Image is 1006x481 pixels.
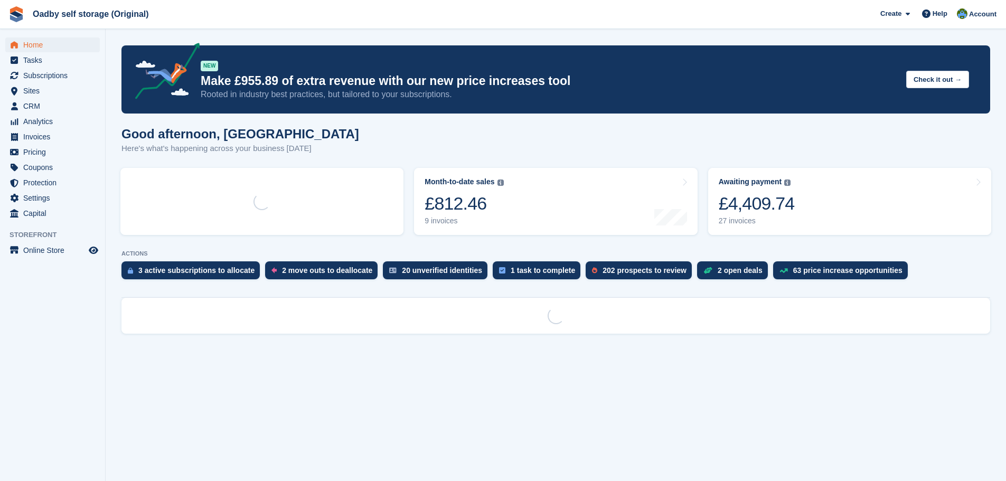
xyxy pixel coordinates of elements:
[5,243,100,258] a: menu
[880,8,901,19] span: Create
[23,243,87,258] span: Online Store
[121,143,359,155] p: Here's what's happening across your business [DATE]
[87,244,100,257] a: Preview store
[957,8,967,19] img: Sanjeave Nagra
[603,266,687,275] div: 202 prospects to review
[779,268,788,273] img: price_increase_opportunities-93ffe204e8149a01c8c9dc8f82e8f89637d9d84a8eef4429ea346261dce0b2c0.svg
[5,114,100,129] a: menu
[23,83,87,98] span: Sites
[5,160,100,175] a: menu
[23,160,87,175] span: Coupons
[708,168,991,235] a: Awaiting payment £4,409.74 27 invoices
[5,83,100,98] a: menu
[201,73,898,89] p: Make £955.89 of extra revenue with our new price increases tool
[969,9,996,20] span: Account
[414,168,697,235] a: Month-to-date sales £812.46 9 invoices
[121,250,990,257] p: ACTIONS
[5,68,100,83] a: menu
[784,180,791,186] img: icon-info-grey-7440780725fd019a000dd9b08b2336e03edf1995a4989e88bcd33f0948082b44.svg
[23,114,87,129] span: Analytics
[425,177,494,186] div: Month-to-date sales
[425,193,503,214] div: £812.46
[201,89,898,100] p: Rooted in industry best practices, but tailored to your subscriptions.
[265,261,383,285] a: 2 move outs to deallocate
[23,129,87,144] span: Invoices
[383,261,493,285] a: 20 unverified identities
[5,145,100,159] a: menu
[23,99,87,114] span: CRM
[10,230,105,240] span: Storefront
[271,267,277,273] img: move_outs_to_deallocate_icon-f764333ba52eb49d3ac5e1228854f67142a1ed5810a6f6cc68b1a99e826820c5.svg
[906,71,969,88] button: Check it out →
[719,216,795,225] div: 27 invoices
[23,145,87,159] span: Pricing
[425,216,503,225] div: 9 invoices
[23,37,87,52] span: Home
[719,193,795,214] div: £4,409.74
[23,53,87,68] span: Tasks
[773,261,913,285] a: 63 price increase opportunities
[121,261,265,285] a: 3 active subscriptions to allocate
[933,8,947,19] span: Help
[282,266,372,275] div: 2 move outs to deallocate
[201,61,218,71] div: NEW
[5,99,100,114] a: menu
[703,267,712,274] img: deal-1b604bf984904fb50ccaf53a9ad4b4a5d6e5aea283cecdc64d6e3604feb123c2.svg
[23,191,87,205] span: Settings
[5,206,100,221] a: menu
[128,267,133,274] img: active_subscription_to_allocate_icon-d502201f5373d7db506a760aba3b589e785aa758c864c3986d89f69b8ff3...
[389,267,397,273] img: verify_identity-adf6edd0f0f0b5bbfe63781bf79b02c33cf7c696d77639b501bdc392416b5a36.svg
[5,191,100,205] a: menu
[511,266,575,275] div: 1 task to complete
[586,261,697,285] a: 202 prospects to review
[697,261,773,285] a: 2 open deals
[719,177,782,186] div: Awaiting payment
[29,5,153,23] a: Oadby self storage (Original)
[138,266,255,275] div: 3 active subscriptions to allocate
[5,37,100,52] a: menu
[592,267,597,273] img: prospect-51fa495bee0391a8d652442698ab0144808aea92771e9ea1ae160a38d050c398.svg
[8,6,24,22] img: stora-icon-8386f47178a22dfd0bd8f6a31ec36ba5ce8667c1dd55bd0f319d3a0aa187defe.svg
[493,261,586,285] a: 1 task to complete
[793,266,902,275] div: 63 price increase opportunities
[23,206,87,221] span: Capital
[497,180,504,186] img: icon-info-grey-7440780725fd019a000dd9b08b2336e03edf1995a4989e88bcd33f0948082b44.svg
[5,175,100,190] a: menu
[121,127,359,141] h1: Good afternoon, [GEOGRAPHIC_DATA]
[126,43,200,103] img: price-adjustments-announcement-icon-8257ccfd72463d97f412b2fc003d46551f7dbcb40ab6d574587a9cd5c0d94...
[5,129,100,144] a: menu
[718,266,763,275] div: 2 open deals
[499,267,505,273] img: task-75834270c22a3079a89374b754ae025e5fb1db73e45f91037f5363f120a921f8.svg
[23,175,87,190] span: Protection
[402,266,482,275] div: 20 unverified identities
[5,53,100,68] a: menu
[23,68,87,83] span: Subscriptions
